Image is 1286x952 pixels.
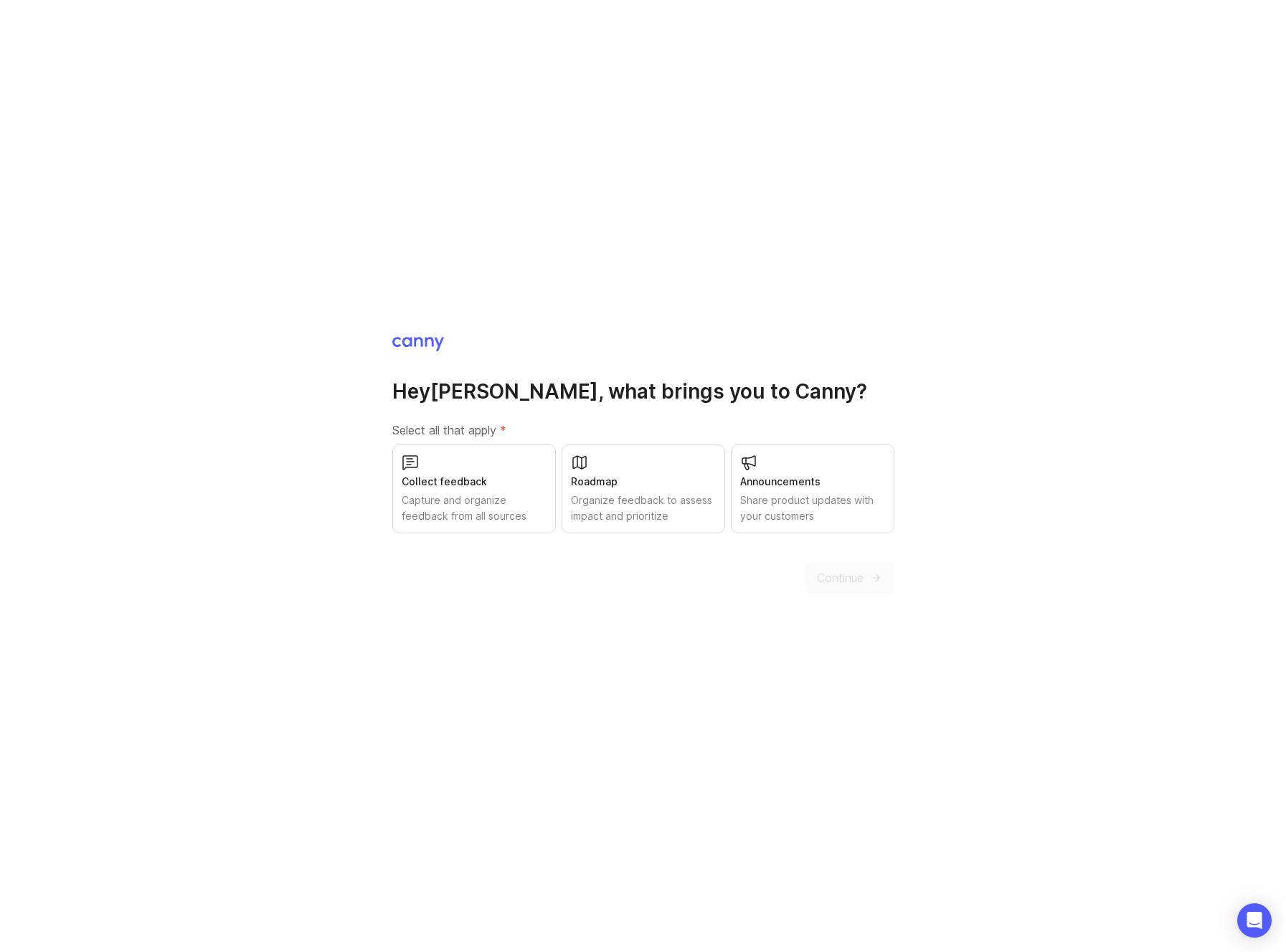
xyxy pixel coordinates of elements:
button: AnnouncementsShare product updates with your customers [731,444,894,533]
button: RoadmapOrganize feedback to assess impact and prioritize [562,444,725,533]
label: Select all that apply [392,422,894,439]
button: Collect feedbackCapture and organize feedback from all sources [392,444,556,533]
div: Open Intercom Messenger [1237,903,1272,938]
img: Canny Home [392,337,444,351]
div: Collect feedback [402,474,547,490]
h1: Hey [PERSON_NAME] , what brings you to Canny? [392,379,894,404]
div: Announcements [740,474,885,490]
div: Organize feedback to assess impact and prioritize [571,492,716,524]
div: Roadmap [571,474,716,490]
div: Share product updates with your customers [740,492,885,524]
div: Capture and organize feedback from all sources [402,492,547,524]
